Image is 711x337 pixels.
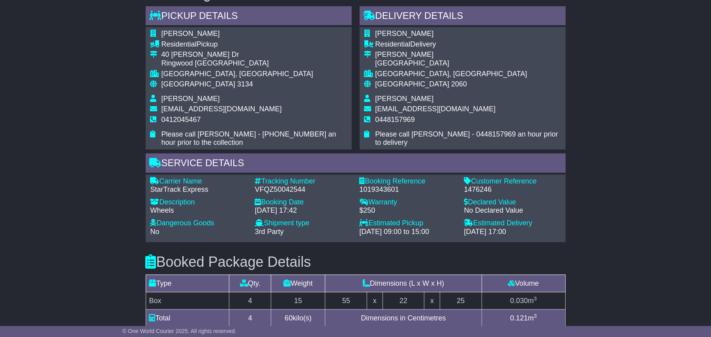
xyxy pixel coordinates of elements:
div: StarTrack Express [150,185,247,194]
td: x [424,292,440,309]
div: Customer Reference [464,177,561,186]
sup: 3 [534,313,537,319]
div: Pickup Details [146,6,352,28]
td: kilo(s) [271,309,325,327]
td: Total [146,309,229,327]
td: Box [146,292,229,309]
span: 0.121 [510,314,528,322]
sup: 3 [534,296,537,301]
td: m [482,292,565,309]
div: VFQZ50042544 [255,185,352,194]
td: 4 [229,309,271,327]
span: [EMAIL_ADDRESS][DOMAIN_NAME] [375,105,496,113]
div: Booking Date [255,198,352,207]
td: 25 [440,292,482,309]
span: [GEOGRAPHIC_DATA] [161,80,235,88]
h3: Booked Package Details [146,254,566,270]
td: 55 [325,292,367,309]
div: [DATE] 17:00 [464,228,561,236]
span: 2060 [451,80,467,88]
div: No Declared Value [464,206,561,215]
span: Residential [375,40,411,48]
div: [GEOGRAPHIC_DATA], [GEOGRAPHIC_DATA] [375,70,561,79]
div: Description [150,198,247,207]
span: [EMAIL_ADDRESS][DOMAIN_NAME] [161,105,282,113]
td: Dimensions (L x W x H) [325,275,482,292]
span: Please call [PERSON_NAME] - [PHONE_NUMBER] an hour prior to the collection [161,130,336,147]
span: 0448157969 [375,116,415,124]
td: Type [146,275,229,292]
div: 1476246 [464,185,561,194]
div: [DATE] 17:42 [255,206,352,215]
span: Residential [161,40,197,48]
div: [GEOGRAPHIC_DATA] [375,59,561,68]
div: Booking Reference [360,177,456,186]
div: 1019343601 [360,185,456,194]
div: Delivery Details [360,6,566,28]
div: Ringwood [GEOGRAPHIC_DATA] [161,59,347,68]
span: 0.030 [510,297,528,305]
div: Shipment type [255,219,352,228]
div: Tracking Number [255,177,352,186]
td: 15 [271,292,325,309]
div: Dangerous Goods [150,219,247,228]
div: [PERSON_NAME] [375,51,561,59]
span: [PERSON_NAME] [161,95,220,103]
div: Estimated Delivery [464,219,561,228]
div: Declared Value [464,198,561,207]
span: No [150,228,159,236]
td: x [367,292,383,309]
span: [PERSON_NAME] [375,95,434,103]
div: Wheels [150,206,247,215]
div: 40 [PERSON_NAME] Dr [161,51,347,59]
div: Delivery [375,40,561,49]
div: [GEOGRAPHIC_DATA], [GEOGRAPHIC_DATA] [161,70,347,79]
td: Dimensions in Centimetres [325,309,482,327]
td: Weight [271,275,325,292]
span: [PERSON_NAME] [161,30,220,37]
span: [PERSON_NAME] [375,30,434,37]
span: 3134 [237,80,253,88]
span: Please call [PERSON_NAME] - 0448157969 an hour prior to delivery [375,130,558,147]
span: 3rd Party [255,228,284,236]
div: Carrier Name [150,177,247,186]
td: 22 [383,292,424,309]
div: Service Details [146,154,566,175]
div: [DATE] 09:00 to 15:00 [360,228,456,236]
div: Pickup [161,40,347,49]
span: 0412045467 [161,116,201,124]
td: m [482,309,565,327]
td: Qty. [229,275,271,292]
span: [GEOGRAPHIC_DATA] [375,80,449,88]
span: © One World Courier 2025. All rights reserved. [122,328,236,334]
span: 60 [285,314,293,322]
div: Warranty [360,198,456,207]
td: 4 [229,292,271,309]
div: $250 [360,206,456,215]
td: Volume [482,275,565,292]
div: Estimated Pickup [360,219,456,228]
